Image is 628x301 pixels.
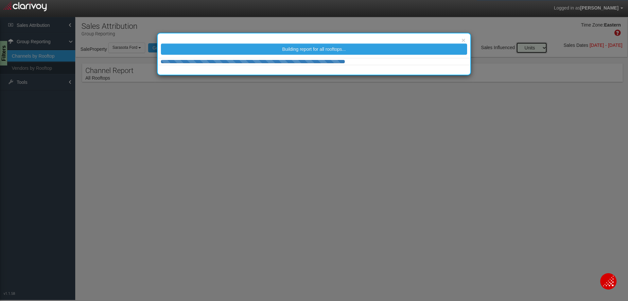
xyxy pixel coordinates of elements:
[549,0,628,16] a: Logged in as[PERSON_NAME]
[462,37,465,44] button: ×
[161,44,467,55] button: Building report for all rooftops...
[554,5,580,10] span: Logged in as
[282,47,346,52] span: Building report for all rooftops...
[580,5,619,10] span: [PERSON_NAME]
